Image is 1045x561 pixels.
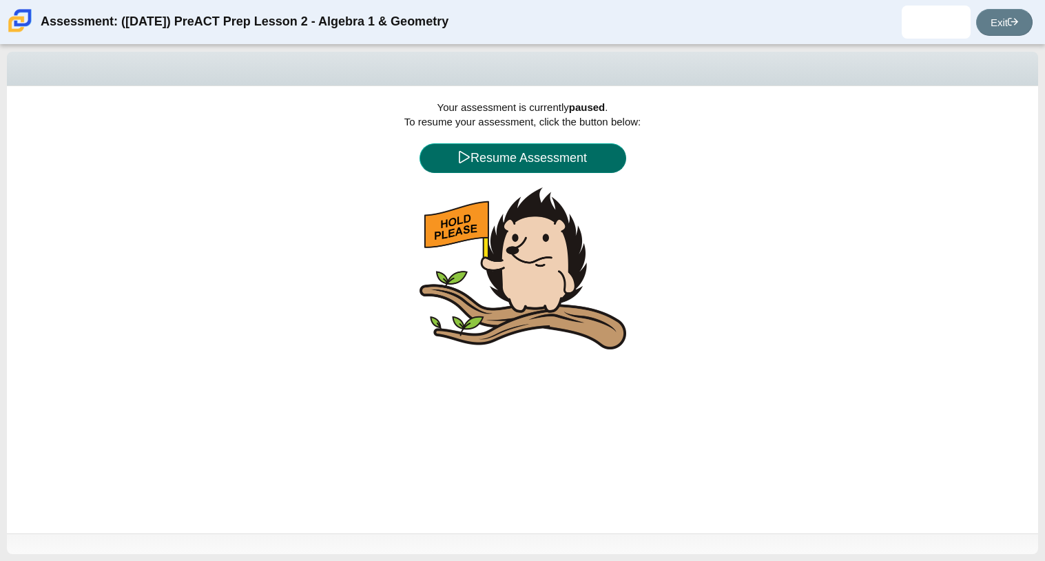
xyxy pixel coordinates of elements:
[404,101,641,351] span: :
[6,6,34,35] img: Carmen School of Science & Technology
[420,143,626,173] button: Resume Assessment
[404,101,638,127] span: Your assessment is currently . To resume your assessment, click the button below
[569,101,606,113] b: paused
[976,9,1033,36] a: Exit
[925,11,947,33] img: diego.merazperez.ptFZzX
[6,25,34,37] a: Carmen School of Science & Technology
[420,187,626,349] img: hedgehog-hold-please.png
[41,6,448,39] div: Assessment: ([DATE]) PreACT Prep Lesson 2 - Algebra 1 & Geometry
